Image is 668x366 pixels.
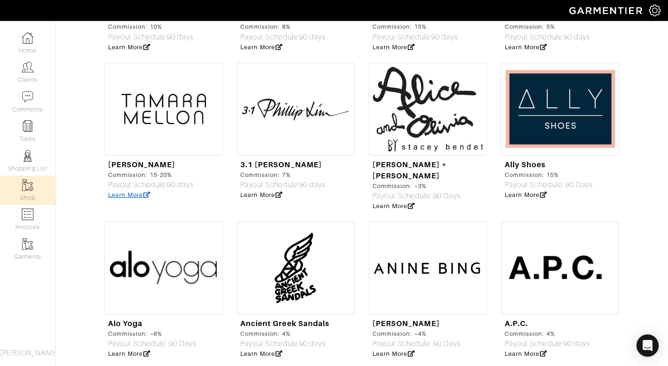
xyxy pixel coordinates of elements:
span: 90 days [299,33,326,41]
div: Commission: ~3% [373,182,483,190]
div: Commission: ~6% [108,329,196,338]
span: 90 days [564,340,590,348]
div: Payout Schedule: [108,179,193,190]
a: A.P.C. [505,319,528,328]
a: Learn More [373,203,415,209]
img: phillip%20lim%20logo.png [237,63,355,156]
img: download.png [237,222,355,314]
img: alice-olivia-logo.png [369,63,487,156]
span: 90 days [167,33,193,41]
div: Payout Schedule: [108,32,193,43]
a: Learn More [240,44,283,51]
div: Commission: 10% [108,22,193,31]
img: garments-icon-b7da505a4dc4fd61783c78ac3ca0ef83fa9d6f193b1c9dc38574b1d14d53ca28.png [22,238,33,250]
div: Commission: 15% [505,170,593,179]
img: reminder-icon-8004d30b9f0a5d33ae49ab947aed9ed385cf756f9e5892f1edd6e32f2345188e.png [22,120,33,132]
a: Ally Shoes [505,160,546,169]
div: Commission: ~4% [373,329,461,338]
a: 3.1 [PERSON_NAME] [240,160,322,169]
div: Commission: 7% [240,170,326,179]
a: Ancient Greek Sandals [240,319,329,328]
div: Payout Schedule: 90 Days [505,179,593,190]
a: [PERSON_NAME] [373,319,440,328]
a: Learn More [505,350,547,357]
img: garments-icon-b7da505a4dc4fd61783c78ac3ca0ef83fa9d6f193b1c9dc38574b1d14d53ca28.png [22,179,33,191]
a: Learn More [373,350,415,357]
div: Payout Schedule: [373,32,458,43]
span: 90 days [299,181,326,189]
a: Alo Yoga [108,319,142,328]
img: Screen%20Shot%202021-06-21%20at%205.19.53%20PM.png [501,222,619,314]
a: Learn More [108,350,150,357]
div: Payout Schedule: [505,32,590,43]
div: Commission: 4% [240,329,329,338]
span: 90 days [431,33,458,41]
img: clients-icon-6bae9207a08558b7cb47a8932f037763ab4055f8c8b6bfacd5dc20c3e0201464.png [22,61,33,73]
a: [PERSON_NAME] [108,160,175,169]
div: Commission: 8% [240,22,326,31]
img: Screen%20Shot%202020-01-23%20at%209.10.48%20PM.png [104,222,223,314]
a: Learn More [240,350,283,357]
div: Payout Schedule: [240,179,326,190]
div: Commission: 15% [373,22,458,31]
a: Learn More [373,44,415,51]
div: Payout Schedule: 90 Days [108,338,196,349]
img: orders-icon-0abe47150d42831381b5fb84f609e132dff9fe21cb692f30cb5eec754e2cba89.png [22,209,33,220]
a: Learn More [108,191,150,198]
div: Payout Schedule: 90 Days [373,338,461,349]
a: Learn More [108,44,150,51]
span: 90 days [564,33,590,41]
img: comment-icon-a0a6a9ef722e966f86d9cbdc48e553b5cf19dbc54f86b18d962a5391bc8f6eb6.png [22,91,33,103]
div: Payout Schedule: [240,32,326,43]
div: Payout Schedule: 90 Days [373,190,483,202]
div: Open Intercom Messenger [636,334,659,357]
a: Learn More [505,44,547,51]
img: newannie.png [369,222,487,314]
a: Learn More [240,191,283,198]
a: Learn More [505,191,547,198]
div: Commission: 4% [505,329,590,338]
div: Commission: 5% [505,22,590,31]
img: gear-icon-white-bd11855cb880d31180b6d7d6211b90ccbf57a29d726f0c71d8c61bd08dd39cc2.png [649,5,661,16]
span: 90 days [167,181,193,189]
a: [PERSON_NAME] + [PERSON_NAME] [373,160,447,180]
img: tamara-mellon%20box%20logo%201.png [104,63,223,156]
img: garmentier-logo-header-white-b43fb05a5012e4ada735d5af1a66efaba907eab6374d6393d1fbf88cb4ef424d.png [565,2,649,19]
img: dashboard-icon-dbcd8f5a0b271acd01030246c82b418ddd0df26cd7fceb0bd07c9910d44c42f6.png [22,32,33,44]
img: stylists-icon-eb353228a002819b7ec25b43dbf5f0378dd9e0616d9560372ff212230b889e62.png [22,150,33,162]
div: Payout Schedule: [505,338,590,349]
img: Screen%20Shot%202020-04-18%20at%206.30.18%20PM.png [501,63,619,156]
div: Commission: 15-20% [108,170,193,179]
div: Payout Schedule: [240,338,329,349]
span: 90 days [299,340,326,348]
